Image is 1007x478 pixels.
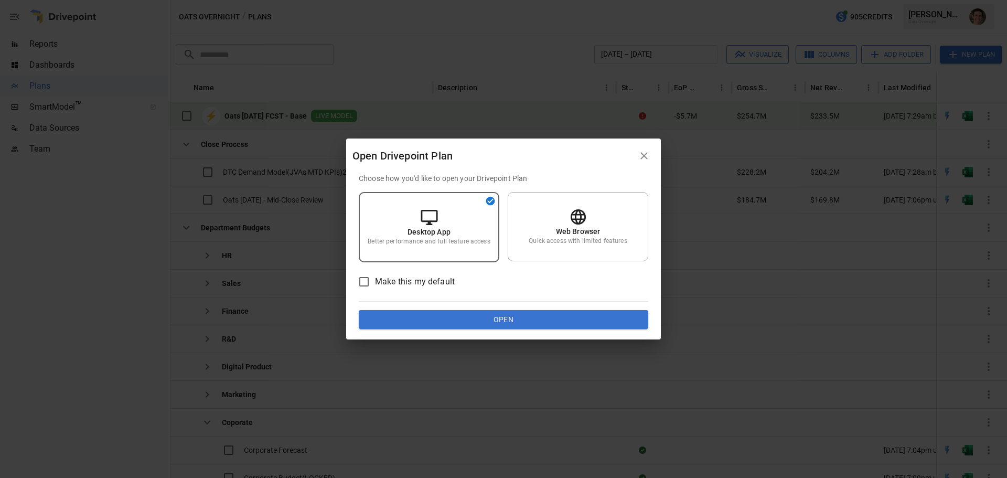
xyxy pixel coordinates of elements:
p: Quick access with limited features [529,237,627,246]
p: Better performance and full feature access [368,237,490,246]
button: Open [359,310,648,329]
p: Desktop App [408,227,451,237]
p: Choose how you'd like to open your Drivepoint Plan [359,173,648,184]
span: Make this my default [375,275,455,288]
p: Web Browser [556,226,601,237]
div: Open Drivepoint Plan [352,147,634,164]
